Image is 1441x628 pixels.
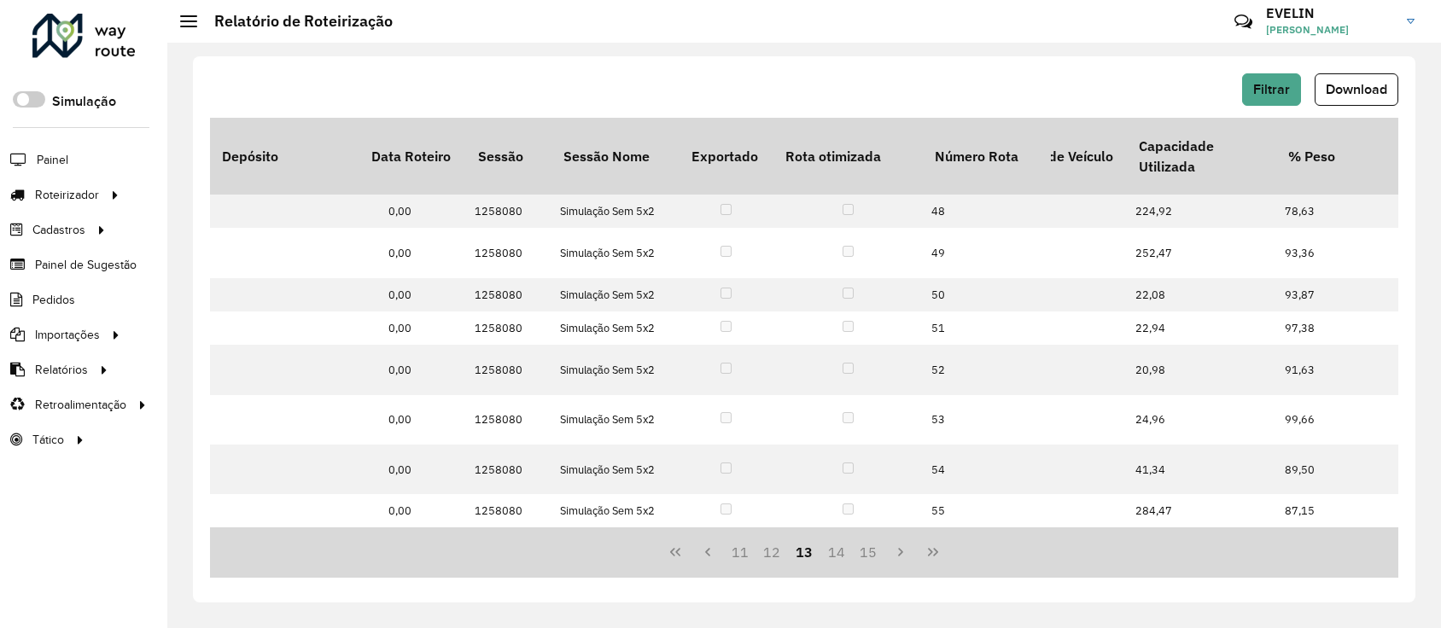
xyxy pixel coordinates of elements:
[466,228,551,277] td: 1258080
[1127,395,1276,445] td: 24,96
[923,445,1051,494] td: 54
[1266,5,1394,21] h3: EVELIN
[551,278,680,311] td: Simulação Sem 5x2
[380,195,529,228] td: 0,00
[977,118,1127,195] th: Capacidade Veículo
[551,494,680,527] td: Simulação Sem 5x2
[1276,494,1426,527] td: 87,15
[380,311,529,345] td: 0,00
[1276,278,1426,311] td: 93,87
[820,536,853,568] button: 14
[466,195,551,228] td: 1258080
[466,311,551,345] td: 1258080
[977,494,1127,527] td: 294,00
[1266,22,1394,38] span: [PERSON_NAME]
[551,118,680,195] th: Sessão Nome
[1276,118,1426,195] th: % Peso
[773,118,923,195] th: Rota otimizada
[1276,345,1426,394] td: 91,63
[380,345,529,394] td: 0,00
[659,536,691,568] button: First Page
[923,118,1051,195] th: Número Rota
[210,118,359,195] th: Depósito
[884,536,917,568] button: Next Page
[1276,228,1426,277] td: 93,36
[35,326,100,344] span: Importações
[551,345,680,394] td: Simulação Sem 5x2
[32,431,64,449] span: Tático
[52,91,116,112] label: Simulação
[32,221,85,239] span: Cadastros
[923,395,1051,445] td: 53
[466,494,551,527] td: 1258080
[1127,345,1276,394] td: 20,98
[1326,82,1387,96] span: Download
[1276,395,1426,445] td: 99,66
[1276,195,1426,228] td: 78,63
[1276,311,1426,345] td: 97,38
[977,395,1127,445] td: 28,00
[551,228,680,277] td: Simulação Sem 5x2
[977,278,1127,311] td: 28,00
[359,118,466,195] th: Data Roteiro
[1253,82,1290,96] span: Filtrar
[380,228,529,277] td: 0,00
[977,195,1127,228] td: 294,00
[923,345,1051,394] td: 52
[724,536,756,568] button: 11
[923,228,1051,277] td: 49
[551,395,680,445] td: Simulação Sem 5x2
[35,396,126,414] span: Retroalimentação
[35,256,137,274] span: Painel de Sugestão
[466,345,551,394] td: 1258080
[37,151,68,169] span: Painel
[1127,445,1276,494] td: 41,34
[691,536,724,568] button: Previous Page
[197,12,393,31] h2: Relatório de Roteirização
[380,445,529,494] td: 0,00
[1242,73,1301,106] button: Filtrar
[551,195,680,228] td: Simulação Sem 5x2
[551,445,680,494] td: Simulação Sem 5x2
[923,311,1051,345] td: 51
[380,395,529,445] td: 0,00
[380,278,529,311] td: 0,00
[1127,228,1276,277] td: 252,47
[917,536,949,568] button: Last Page
[1127,118,1276,195] th: Capacidade Utilizada
[1127,494,1276,527] td: 284,47
[1225,3,1262,40] a: Contato Rápido
[977,311,1127,345] td: 28,00
[1127,278,1276,311] td: 22,08
[756,536,788,568] button: 12
[1127,311,1276,345] td: 22,94
[1127,195,1276,228] td: 224,92
[35,361,88,379] span: Relatórios
[35,186,99,204] span: Roteirizador
[32,291,75,309] span: Pedidos
[977,228,1127,277] td: 294,00
[923,278,1051,311] td: 50
[1276,445,1426,494] td: 89,50
[551,311,680,345] td: Simulação Sem 5x2
[977,445,1127,494] td: 42,00
[1315,73,1398,106] button: Download
[680,118,773,195] th: Exportado
[923,195,1051,228] td: 48
[466,395,551,445] td: 1258080
[923,494,1051,527] td: 55
[466,445,551,494] td: 1258080
[977,345,1127,394] td: 28,00
[380,494,529,527] td: 0,00
[466,278,551,311] td: 1258080
[853,536,885,568] button: 15
[788,536,820,568] button: 13
[466,118,551,195] th: Sessão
